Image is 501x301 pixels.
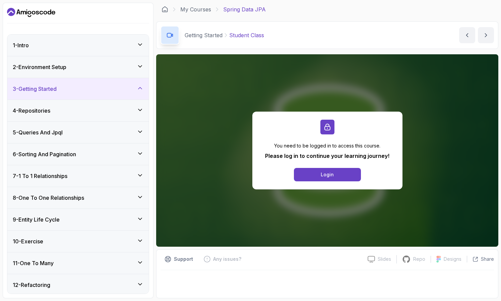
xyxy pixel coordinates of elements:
button: 5-Queries And Jpql [7,122,149,143]
h3: 5 - Queries And Jpql [13,128,63,136]
button: 7-1 To 1 Relationships [7,165,149,187]
button: Support button [161,254,197,264]
h3: 10 - Exercise [13,237,43,245]
button: 12-Refactoring [7,274,149,296]
p: You need to be logged in to access this course. [265,142,389,149]
button: 9-Entity Life Cycle [7,209,149,230]
h3: 6 - Sorting And Pagination [13,150,76,158]
h3: 7 - 1 To 1 Relationships [13,172,67,180]
button: 3-Getting Started [7,78,149,100]
a: My Courses [180,5,211,13]
a: Dashboard [162,6,168,13]
button: Login [294,168,361,181]
a: Dashboard [7,7,55,18]
p: Share [481,256,494,262]
h3: 11 - One To Many [13,259,54,267]
h3: 12 - Refactoring [13,281,50,289]
p: Designs [444,256,461,262]
button: 8-One To One Relationships [7,187,149,208]
button: Share [467,256,494,262]
button: 10-Exercise [7,231,149,252]
button: 11-One To Many [7,252,149,274]
button: 2-Environment Setup [7,56,149,78]
h3: 8 - One To One Relationships [13,194,84,202]
p: Getting Started [185,31,223,39]
h3: 4 - Repositories [13,107,50,115]
button: 4-Repositories [7,100,149,121]
h3: 3 - Getting Started [13,85,57,93]
p: Student Class [229,31,264,39]
button: 1-Intro [7,35,149,56]
p: Any issues? [213,256,241,262]
p: Support [174,256,193,262]
iframe: chat widget [459,259,501,291]
p: Slides [378,256,391,262]
button: next content [478,27,494,43]
p: Please log in to continue your learning journey! [265,152,389,160]
h3: 2 - Environment Setup [13,63,66,71]
p: Repo [413,256,425,262]
h3: 9 - Entity Life Cycle [13,216,60,224]
p: Spring Data JPA [223,5,266,13]
h3: 1 - Intro [13,41,29,49]
button: 6-Sorting And Pagination [7,143,149,165]
button: previous content [459,27,475,43]
div: Login [321,171,334,178]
